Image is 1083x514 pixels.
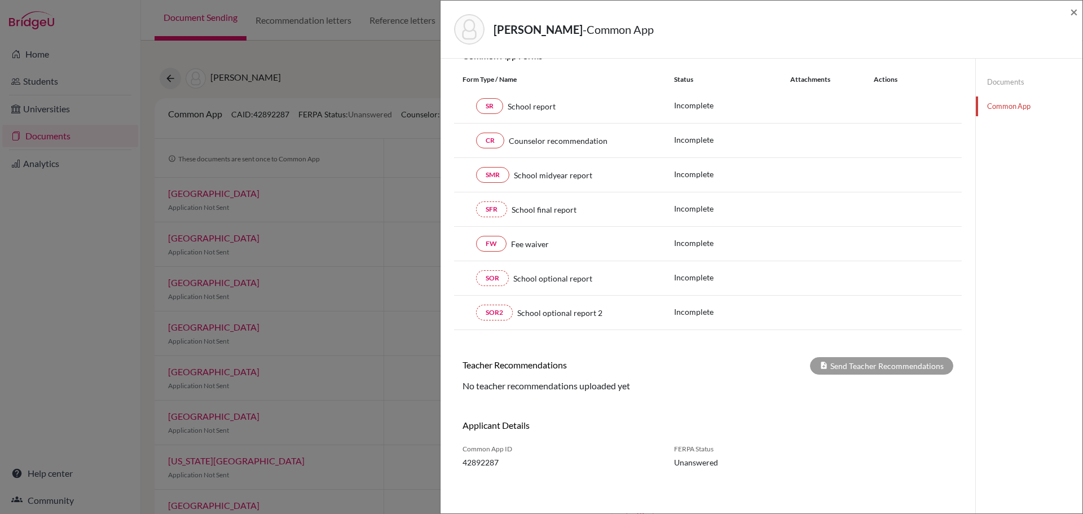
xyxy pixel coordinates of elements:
[508,100,556,112] span: School report
[674,444,784,454] span: FERPA Status
[463,456,657,468] span: 42892287
[860,74,930,85] div: Actions
[476,201,507,217] a: SFR
[513,273,592,284] span: School optional report
[583,23,654,36] span: - Common App
[674,99,790,111] p: Incomplete
[476,98,503,114] a: SR
[454,74,666,85] div: Form Type / Name
[1070,3,1078,20] span: ×
[674,168,790,180] p: Incomplete
[976,72,1082,92] a: Documents
[674,271,790,283] p: Incomplete
[674,203,790,214] p: Incomplete
[674,237,790,249] p: Incomplete
[511,238,549,250] span: Fee waiver
[674,134,790,146] p: Incomplete
[1070,5,1078,19] button: Close
[476,133,504,148] a: CR
[976,96,1082,116] a: Common App
[476,270,509,286] a: SOR
[517,307,602,319] span: School optional report 2
[674,456,784,468] span: Unanswered
[454,379,962,393] div: No teacher recommendations uploaded yet
[463,444,657,454] span: Common App ID
[674,306,790,318] p: Incomplete
[509,135,607,147] span: Counselor recommendation
[494,23,583,36] strong: [PERSON_NAME]
[514,169,592,181] span: School midyear report
[476,305,513,320] a: SOR2
[454,359,708,370] h6: Teacher Recommendations
[476,236,507,252] a: FW
[476,167,509,183] a: SMR
[790,74,860,85] div: Attachments
[512,204,576,216] span: School final report
[674,74,790,85] div: Status
[810,357,953,375] div: Send Teacher Recommendations
[463,420,699,430] h6: Applicant Details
